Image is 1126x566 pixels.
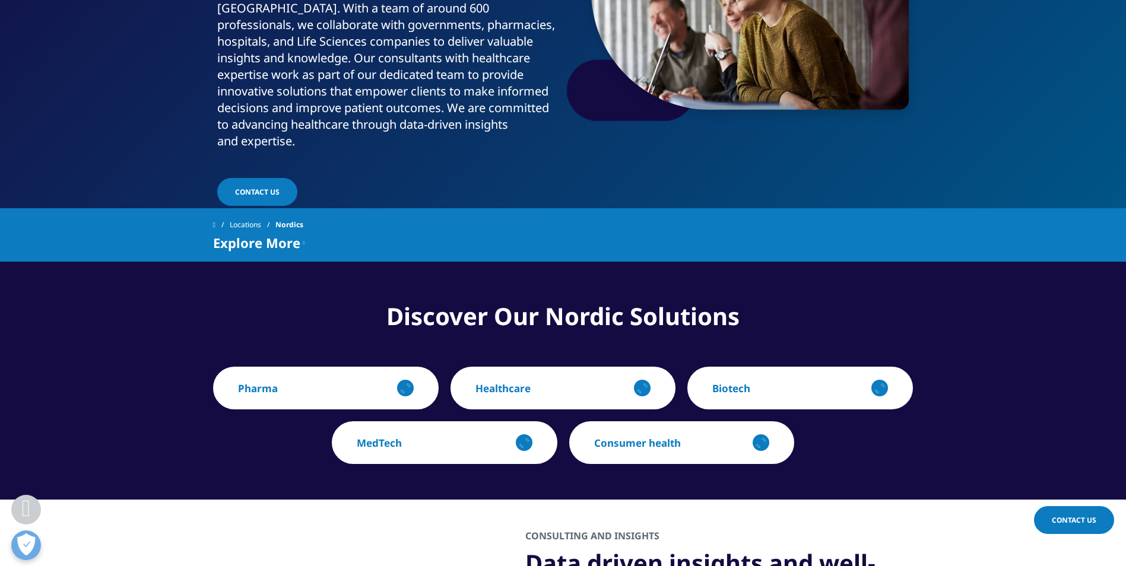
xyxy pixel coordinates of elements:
button: Open Preferences [11,530,41,560]
button: Pharma [213,367,439,409]
span: Nordics [275,214,303,236]
span: Explore More [213,236,300,250]
p: Pharma [238,381,278,395]
p: Healthcare [475,381,531,395]
h3: Discover Our Nordic Solutions [213,300,914,349]
p: Biotech [712,381,750,395]
button: Healthcare [451,367,676,409]
button: Consumer health [569,421,795,464]
a: Contact Us [1034,506,1114,534]
p: Consumer health [594,436,681,450]
button: Biotech [687,367,913,409]
span: Contact Us [1052,515,1096,525]
a: Locations [230,214,275,236]
h2: Consulting and insights [525,529,659,546]
a: Contact Us [217,178,297,206]
span: Contact Us [235,187,280,197]
button: MedTech [332,421,557,464]
p: MedTech [357,436,402,450]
